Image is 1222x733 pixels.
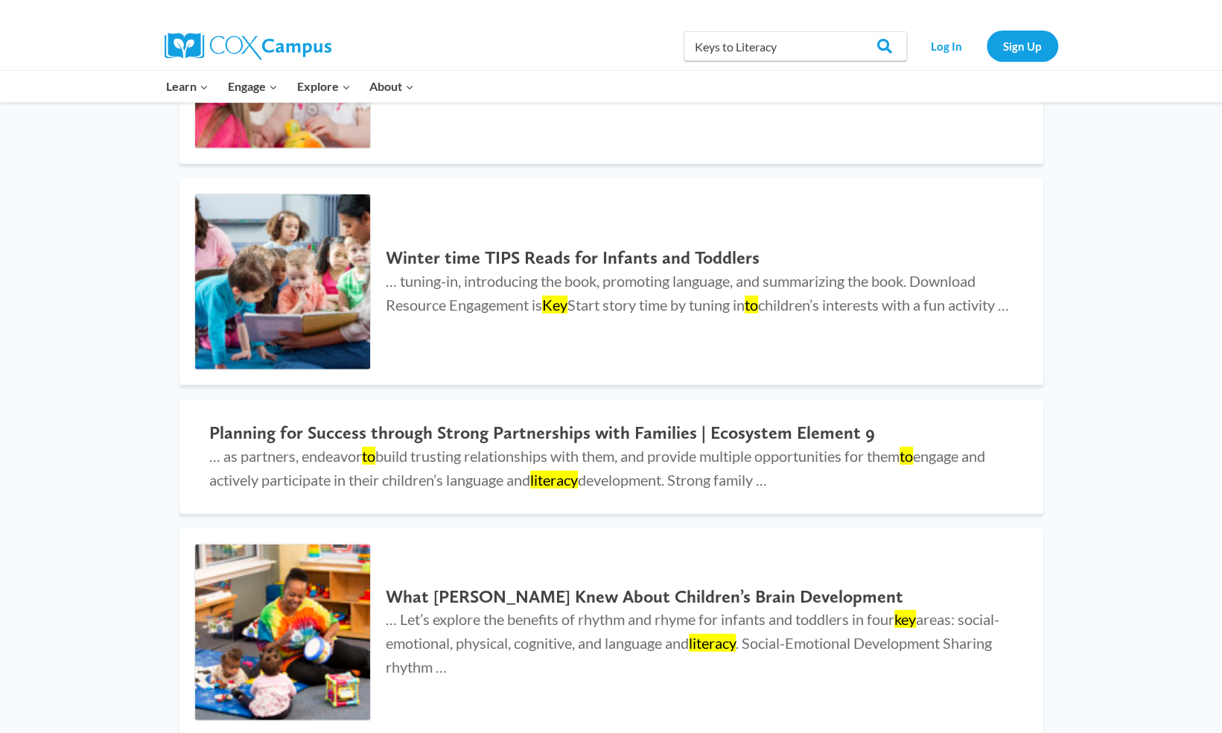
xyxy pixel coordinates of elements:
[684,31,907,61] input: Search Cox Campus
[157,71,424,102] nav: Primary Navigation
[179,400,1043,514] a: Planning for Success through Strong Partnerships with Families | Ecosystem Element 9 … as partner...
[987,31,1058,61] a: Sign Up
[209,447,985,489] span: … as partners, endeavor build trusting relationships with them, and provide multiple opportunitie...
[386,586,1013,608] h2: What [PERSON_NAME] Knew About Children’s Brain Development
[914,31,979,61] a: Log In
[386,272,1009,314] span: … tuning-in, introducing the book, promoting language, and summarizing the book. Download Resourc...
[530,471,578,489] mark: literacy
[287,71,360,102] button: Child menu of Explore
[195,194,371,370] img: Winter time TIPS Reads for Infants and Toddlers
[209,422,1013,444] h2: Planning for Success through Strong Partnerships with Families | Ecosystem Element 9
[894,610,916,628] mark: key
[362,447,375,465] mark: to
[386,610,999,676] span: … Let’s explore the benefits of rhythm and rhyme for infants and toddlers in four areas: social-e...
[165,33,331,60] img: Cox Campus
[195,545,371,720] img: What Dr. Seuss Knew About Children’s Brain Development
[386,247,1013,269] h2: Winter time TIPS Reads for Infants and Toddlers
[689,634,736,652] mark: literacy
[218,71,287,102] button: Child menu of Engage
[179,179,1043,386] a: Winter time TIPS Reads for Infants and Toddlers Winter time TIPS Reads for Infants and Toddlers …...
[745,296,758,314] mark: to
[914,31,1058,61] nav: Secondary Navigation
[360,71,424,102] button: Child menu of About
[542,296,567,314] mark: Key
[900,447,913,465] mark: to
[157,71,219,102] button: Child menu of Learn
